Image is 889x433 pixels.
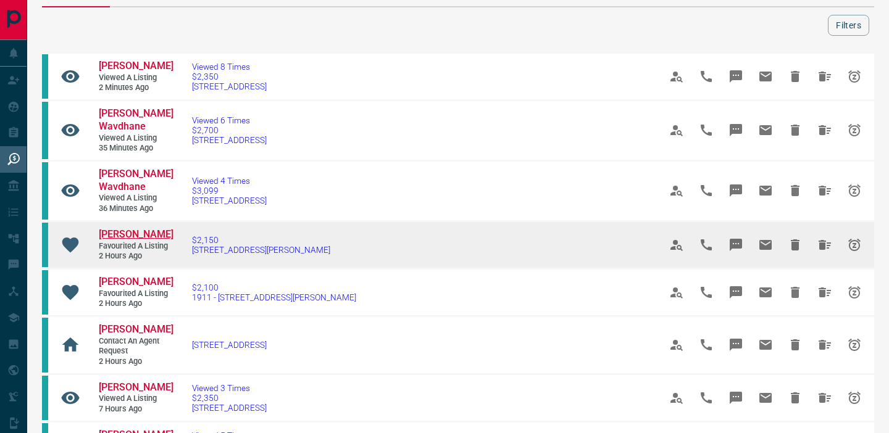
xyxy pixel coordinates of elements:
a: Viewed 4 Times$3,099[STREET_ADDRESS] [192,176,267,205]
div: condos.ca [42,162,48,220]
span: View Profile [662,278,691,307]
a: [PERSON_NAME] [99,276,173,289]
span: 2 hours ago [99,357,173,367]
span: Snooze [840,62,869,91]
span: Hide All from Mrunal Wavdhane [810,176,840,205]
span: Viewed a Listing [99,193,173,204]
span: Viewed 8 Times [192,62,267,72]
span: 7 hours ago [99,404,173,414]
span: Email [751,230,780,260]
span: $3,099 [192,186,267,196]
span: Message [721,383,751,413]
span: $2,100 [192,282,356,292]
span: [PERSON_NAME] [99,276,173,287]
span: Snooze [840,230,869,260]
span: Message [721,115,751,145]
span: $2,150 [192,235,330,245]
span: [PERSON_NAME] [99,228,173,240]
span: [PERSON_NAME] Wavdhane [99,107,173,132]
span: View Profile [662,383,691,413]
div: condos.ca [42,102,48,159]
span: Call [691,62,721,91]
span: Email [751,115,780,145]
span: Call [691,230,721,260]
span: Favourited a Listing [99,241,173,252]
span: Call [691,278,721,307]
div: condos.ca [42,270,48,315]
span: Message [721,330,751,360]
span: Hide [780,62,810,91]
a: Viewed 6 Times$2,700[STREET_ADDRESS] [192,115,267,145]
div: condos.ca [42,223,48,267]
span: [STREET_ADDRESS] [192,403,267,413]
span: Email [751,176,780,205]
span: Message [721,278,751,307]
span: [PERSON_NAME] [99,381,173,393]
span: Viewed a Listing [99,133,173,144]
span: Message [721,62,751,91]
span: View Profile [662,176,691,205]
a: $2,150[STREET_ADDRESS][PERSON_NAME] [192,235,330,255]
span: Viewed 6 Times [192,115,267,125]
a: [PERSON_NAME] [99,381,173,394]
span: Message [721,176,751,205]
span: View Profile [662,230,691,260]
div: condos.ca [42,376,48,420]
span: Hide [780,383,810,413]
span: $2,350 [192,72,267,81]
span: [STREET_ADDRESS] [192,196,267,205]
span: $2,700 [192,125,267,135]
span: 2 hours ago [99,299,173,309]
span: Snooze [840,383,869,413]
div: condos.ca [42,318,48,373]
span: [STREET_ADDRESS] [192,81,267,91]
a: Viewed 3 Times$2,350[STREET_ADDRESS] [192,383,267,413]
span: [STREET_ADDRESS][PERSON_NAME] [192,245,330,255]
span: [PERSON_NAME] Wavdhane [99,168,173,192]
span: Hide [780,278,810,307]
span: Contact an Agent Request [99,336,173,357]
span: Viewed a Listing [99,73,173,83]
span: $2,350 [192,393,267,403]
span: [PERSON_NAME] [99,323,173,335]
span: 36 minutes ago [99,204,173,214]
span: Email [751,383,780,413]
span: Snooze [840,115,869,145]
span: 2 hours ago [99,251,173,262]
span: 2 minutes ago [99,83,173,93]
a: [PERSON_NAME] Wavdhane [99,168,173,194]
span: Email [751,278,780,307]
span: Call [691,330,721,360]
span: Hide All from Elisabete Santos [810,330,840,360]
span: View Profile [662,330,691,360]
span: Hide [780,176,810,205]
span: Hide All from Khushi Patel [810,278,840,307]
a: [STREET_ADDRESS] [192,340,267,350]
span: Hide [780,230,810,260]
span: Hide All from Khushi Patel [810,230,840,260]
span: Email [751,62,780,91]
a: [PERSON_NAME] [99,228,173,241]
button: Filters [828,15,869,36]
span: [STREET_ADDRESS] [192,135,267,145]
span: 35 minutes ago [99,143,173,154]
span: Viewed 4 Times [192,176,267,186]
span: Hide [780,330,810,360]
span: Hide All from Xiaoya Zhang [810,383,840,413]
span: [PERSON_NAME] [99,60,173,72]
a: $2,1001911 - [STREET_ADDRESS][PERSON_NAME] [192,282,356,302]
span: Email [751,330,780,360]
span: View Profile [662,62,691,91]
span: Call [691,383,721,413]
a: [PERSON_NAME] Wavdhane [99,107,173,133]
div: condos.ca [42,54,48,99]
a: [PERSON_NAME] [99,323,173,336]
span: Call [691,115,721,145]
span: View Profile [662,115,691,145]
span: Favourited a Listing [99,289,173,299]
span: Hide All from Samuel Forsyth [810,62,840,91]
span: Snooze [840,278,869,307]
span: Viewed a Listing [99,394,173,404]
span: 1911 - [STREET_ADDRESS][PERSON_NAME] [192,292,356,302]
